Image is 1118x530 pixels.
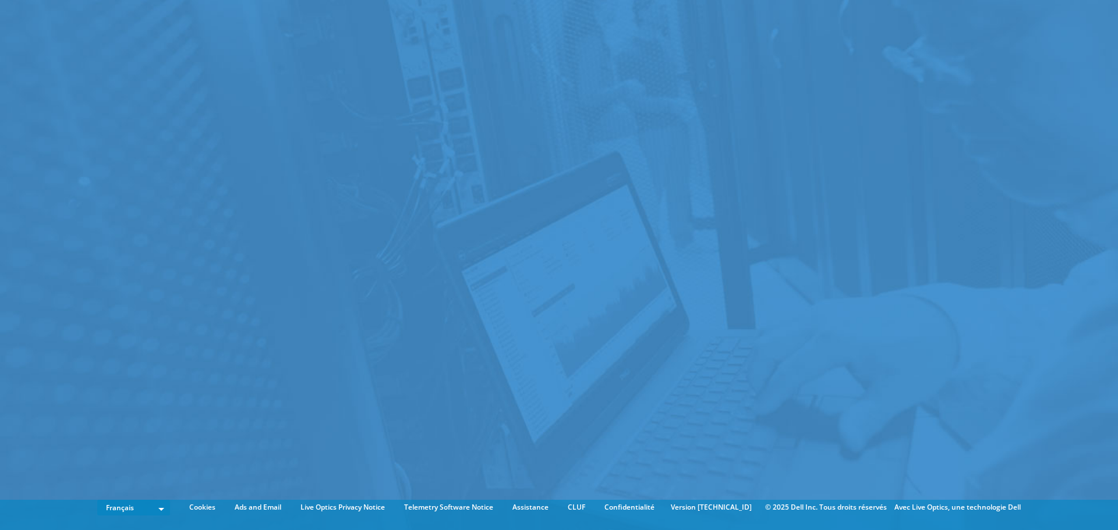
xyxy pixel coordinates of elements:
[559,501,594,514] a: CLUF
[894,501,1021,514] li: Avec Live Optics, une technologie Dell
[596,501,663,514] a: Confidentialité
[665,501,758,514] li: Version [TECHNICAL_ID]
[226,501,290,514] a: Ads and Email
[504,501,557,514] a: Assistance
[181,501,224,514] a: Cookies
[395,501,502,514] a: Telemetry Software Notice
[292,501,394,514] a: Live Optics Privacy Notice
[759,501,893,514] li: © 2025 Dell Inc. Tous droits réservés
